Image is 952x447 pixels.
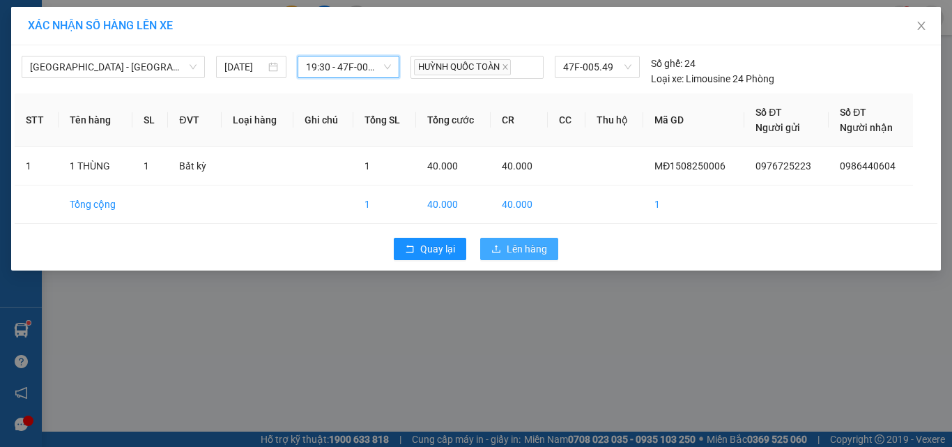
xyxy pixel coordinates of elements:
span: 1 [144,160,149,172]
span: MĐ1508250006 [654,160,725,172]
span: Người nhận [840,122,893,133]
th: Loại hàng [222,93,293,147]
td: 40.000 [491,185,548,224]
span: 47F-005.49 [563,56,631,77]
th: CC [548,93,585,147]
button: Close [902,7,941,46]
span: 1 [364,160,370,172]
span: XÁC NHẬN SỐ HÀNG LÊN XE [28,19,173,32]
th: Thu hộ [585,93,643,147]
span: HUỲNH QUỐC TOÀN [414,59,511,75]
th: Tên hàng [59,93,132,147]
div: Limousine 24 Phòng [651,71,774,86]
td: Bất kỳ [168,147,222,185]
th: Tổng cước [416,93,491,147]
span: Sài Gòn - Đắk Lắk (BXMĐ mới) [30,56,197,77]
span: CR : [10,75,32,89]
span: Người gửi [755,122,800,133]
th: STT [15,93,59,147]
span: 40.000 [427,160,458,172]
div: Bến xe Miền Đông [12,12,109,45]
span: Gửi: [12,13,33,28]
th: ĐVT [168,93,222,147]
button: uploadLên hàng [480,238,558,260]
div: 0976725223 [12,45,109,65]
div: 0986440604 [119,45,217,65]
span: Số ghế: [651,56,682,71]
span: upload [491,244,501,255]
span: Quay lại [420,241,455,257]
td: 1 [643,185,744,224]
span: 0986440604 [840,160,896,172]
span: 19:30 - 47F-005.49 [306,56,392,77]
th: Mã GD [643,93,744,147]
span: 0976725223 [755,160,811,172]
span: Loại xe: [651,71,684,86]
span: SL [160,97,179,116]
th: CR [491,93,548,147]
td: 40.000 [416,185,491,224]
td: 1 [15,147,59,185]
span: close [916,20,927,31]
div: Tên hàng: 1 THÙNG ( : 1 ) [12,98,217,116]
span: Số ĐT [755,107,782,118]
th: Tổng SL [353,93,416,147]
th: SL [132,93,169,147]
td: 1 THÙNG [59,147,132,185]
span: 40.000 [502,160,532,172]
td: 1 [353,185,416,224]
td: Tổng cộng [59,185,132,224]
span: close [502,63,509,70]
button: rollbackQuay lại [394,238,466,260]
span: rollback [405,244,415,255]
div: 24 [651,56,696,71]
th: Ghi chú [293,93,353,147]
div: VP Đắk Lắk [119,12,217,45]
input: 15/08/2025 [224,59,265,75]
div: 40.000 [10,73,112,90]
span: Lên hàng [507,241,547,257]
span: Nhận: [119,13,153,28]
span: Số ĐT [840,107,866,118]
